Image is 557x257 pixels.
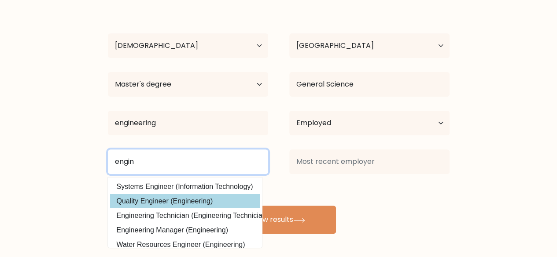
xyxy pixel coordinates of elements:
button: View results [221,206,336,234]
input: Most relevant educational institution [108,111,268,135]
input: Most recent employer [289,149,450,174]
input: Most relevant professional experience [108,149,268,174]
option: Engineering Technician (Engineering Technicians) [110,209,260,223]
option: Water Resources Engineer (Engineering) [110,238,260,252]
option: Systems Engineer (Information Technology) [110,180,260,194]
input: What did you study? [289,72,450,97]
option: Quality Engineer (Engineering) [110,194,260,208]
option: Engineering Manager (Engineering) [110,223,260,237]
